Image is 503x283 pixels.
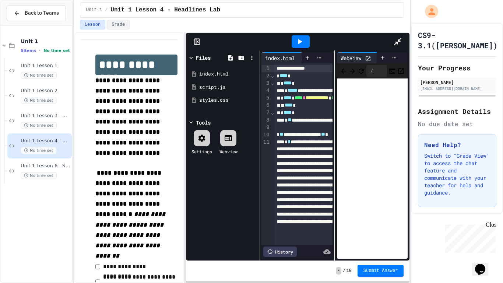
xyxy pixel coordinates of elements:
div: / [366,65,387,77]
div: index.html [261,54,298,62]
iframe: chat widget [472,254,496,276]
span: Unit 1 Lesson 1 [21,63,70,69]
span: Unit 1 [86,7,102,13]
div: No due date set [418,119,496,128]
span: - [336,267,341,275]
button: Submit Answer [358,265,404,277]
span: / [105,7,108,13]
button: Refresh [358,66,365,75]
button: Back to Teams [7,5,66,21]
span: Fold line [271,80,274,86]
span: No time set [21,97,57,104]
div: 5 [261,94,271,102]
span: Unit 1 Lesson 2 [21,88,70,94]
div: 4 [261,87,271,94]
button: Grade [107,20,130,29]
div: 10 [261,131,271,139]
span: Unit 1 Lesson 6 - Stations 1 [21,163,70,169]
div: [EMAIL_ADDRESS][DOMAIN_NAME] [420,86,494,91]
button: Lesson [80,20,105,29]
div: 6 [261,102,271,109]
h2: Assignment Details [418,106,496,116]
div: index.html [261,52,307,63]
span: No time set [21,147,57,154]
span: / [343,268,345,274]
span: Fold line [271,109,274,115]
div: WebView [337,54,365,62]
iframe: Web Preview [337,78,408,259]
h2: Your Progress [418,63,496,73]
div: index.html [199,70,257,78]
span: No time set [21,72,57,79]
button: Open in new tab [397,66,405,75]
span: Unit 1 [21,38,70,45]
div: WebView [337,52,384,63]
span: Back to Teams [25,9,59,17]
div: Chat with us now!Close [3,3,51,47]
div: 7 [261,109,271,116]
div: 2 [261,72,271,80]
span: Unit 1 Lesson 4 - Headlines Lab [21,138,70,144]
span: Unit 1 Lesson 4 - Headlines Lab [110,6,220,14]
div: 1 [261,65,271,72]
div: styles.css [199,97,257,104]
span: 10 [346,268,351,274]
span: Fold line [271,73,274,78]
div: History [263,247,297,257]
p: Switch to "Grade View" to access the chat feature and communicate with your teacher for help and ... [424,152,490,196]
span: Forward [349,66,356,75]
button: Console [388,66,396,75]
span: Back [340,66,347,75]
span: • [39,48,41,53]
div: 8 [261,116,271,124]
span: Submit Answer [363,268,398,274]
span: No time set [43,48,70,53]
div: 9 [261,124,271,131]
span: Unit 1 Lesson 3 - Heading and paragraph tags [21,113,70,119]
span: No time set [21,122,57,129]
h1: CS9-3.1([PERSON_NAME]) [418,30,497,50]
div: [PERSON_NAME] [420,79,494,85]
div: Files [196,54,211,62]
div: script.js [199,84,257,91]
div: My Account [417,3,440,20]
div: Settings [191,148,212,155]
div: Tools [196,119,211,126]
div: Webview [219,148,238,155]
span: 5 items [21,48,36,53]
div: 3 [261,80,271,87]
h3: Need Help? [424,140,490,149]
span: No time set [21,172,57,179]
iframe: chat widget [442,221,496,253]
